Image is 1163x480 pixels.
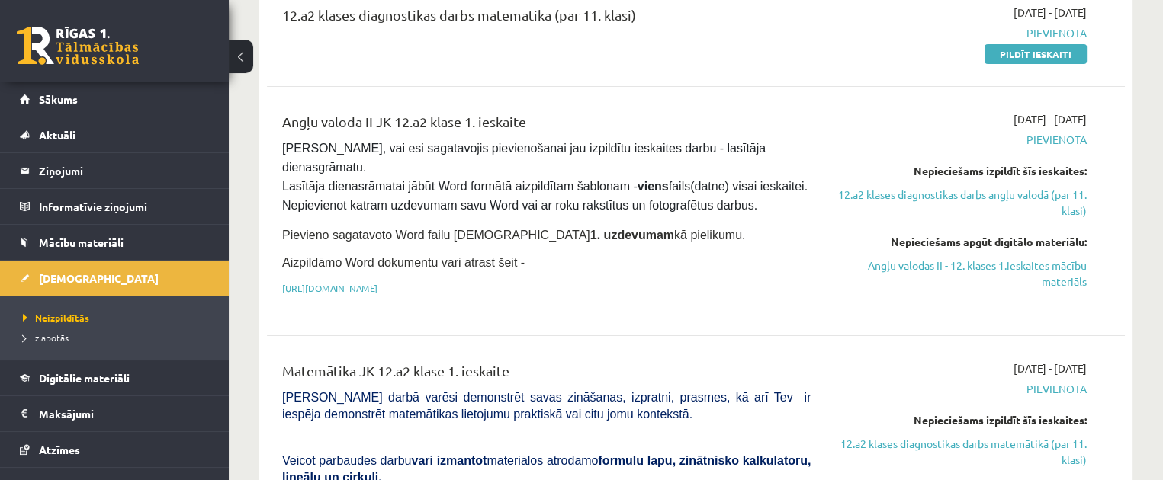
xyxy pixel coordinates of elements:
span: [DATE] - [DATE] [1014,5,1087,21]
strong: viens [638,180,669,193]
b: vari izmantot [411,454,487,467]
span: Pievienota [834,25,1087,41]
a: Neizpildītās [23,311,214,325]
strong: 1. uzdevumam [590,229,674,242]
a: Izlabotās [23,331,214,344]
div: Nepieciešams izpildīt šīs ieskaites: [834,163,1087,179]
span: [DATE] - [DATE] [1014,360,1087,376]
span: Aktuāli [39,128,75,142]
div: Nepieciešams izpildīt šīs ieskaites: [834,412,1087,428]
legend: Ziņojumi [39,153,210,188]
a: 12.a2 klases diagnostikas darbs angļu valodā (par 11. klasi) [834,187,1087,219]
a: [URL][DOMAIN_NAME] [282,282,377,294]
span: [PERSON_NAME] darbā varēsi demonstrēt savas zināšanas, izpratni, prasmes, kā arī Tev ir iespēja d... [282,391,811,421]
span: Aizpildāmo Word dokumentu vari atrast šeit - [282,256,525,269]
a: Sākums [20,82,210,117]
a: Angļu valodas II - 12. klases 1.ieskaites mācību materiāls [834,258,1087,290]
legend: Maksājumi [39,396,210,431]
div: 12.a2 klases diagnostikas darbs matemātikā (par 11. klasi) [282,5,811,33]
div: Matemātika JK 12.a2 klase 1. ieskaite [282,360,811,389]
a: Digitālie materiāli [20,360,210,395]
span: Izlabotās [23,331,69,344]
a: Maksājumi [20,396,210,431]
a: Atzīmes [20,432,210,467]
legend: Informatīvie ziņojumi [39,189,210,224]
a: Informatīvie ziņojumi [20,189,210,224]
span: Atzīmes [39,443,80,456]
span: [DEMOGRAPHIC_DATA] [39,271,159,285]
span: Neizpildītās [23,312,89,324]
div: Nepieciešams apgūt digitālo materiālu: [834,234,1087,250]
a: Aktuāli [20,117,210,152]
span: [DATE] - [DATE] [1014,111,1087,127]
span: [PERSON_NAME], vai esi sagatavojis pievienošanai jau izpildītu ieskaites darbu - lasītāja dienasg... [282,142,811,212]
span: Digitālie materiāli [39,371,130,385]
a: [DEMOGRAPHIC_DATA] [20,261,210,296]
span: Pievienota [834,132,1087,148]
a: 12.a2 klases diagnostikas darbs matemātikā (par 11. klasi) [834,436,1087,468]
a: Ziņojumi [20,153,210,188]
span: Pievieno sagatavoto Word failu [DEMOGRAPHIC_DATA] kā pielikumu. [282,229,745,242]
a: Mācību materiāli [20,225,210,260]
span: Sākums [39,92,78,106]
span: Pievienota [834,381,1087,397]
div: Angļu valoda II JK 12.a2 klase 1. ieskaite [282,111,811,139]
a: Rīgas 1. Tālmācības vidusskola [17,27,139,65]
span: Mācību materiāli [39,235,124,249]
a: Pildīt ieskaiti [985,44,1087,64]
